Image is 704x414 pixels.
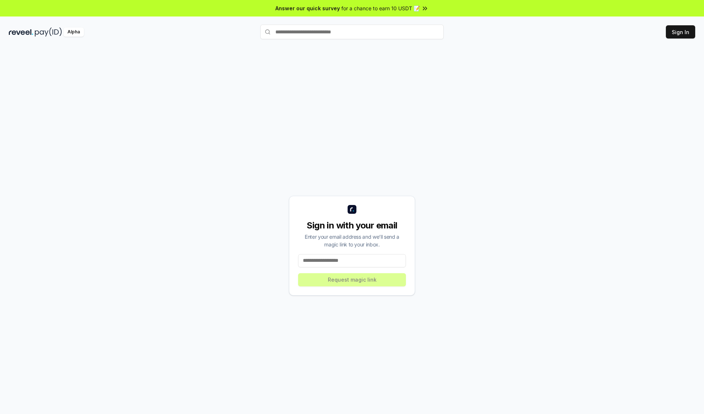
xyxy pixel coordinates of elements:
span: for a chance to earn 10 USDT 📝 [341,4,420,12]
button: Sign In [666,25,695,39]
img: pay_id [35,28,62,37]
span: Answer our quick survey [275,4,340,12]
div: Alpha [63,28,84,37]
img: reveel_dark [9,28,33,37]
div: Enter your email address and we’ll send a magic link to your inbox. [298,233,406,248]
img: logo_small [348,205,356,214]
div: Sign in with your email [298,220,406,231]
